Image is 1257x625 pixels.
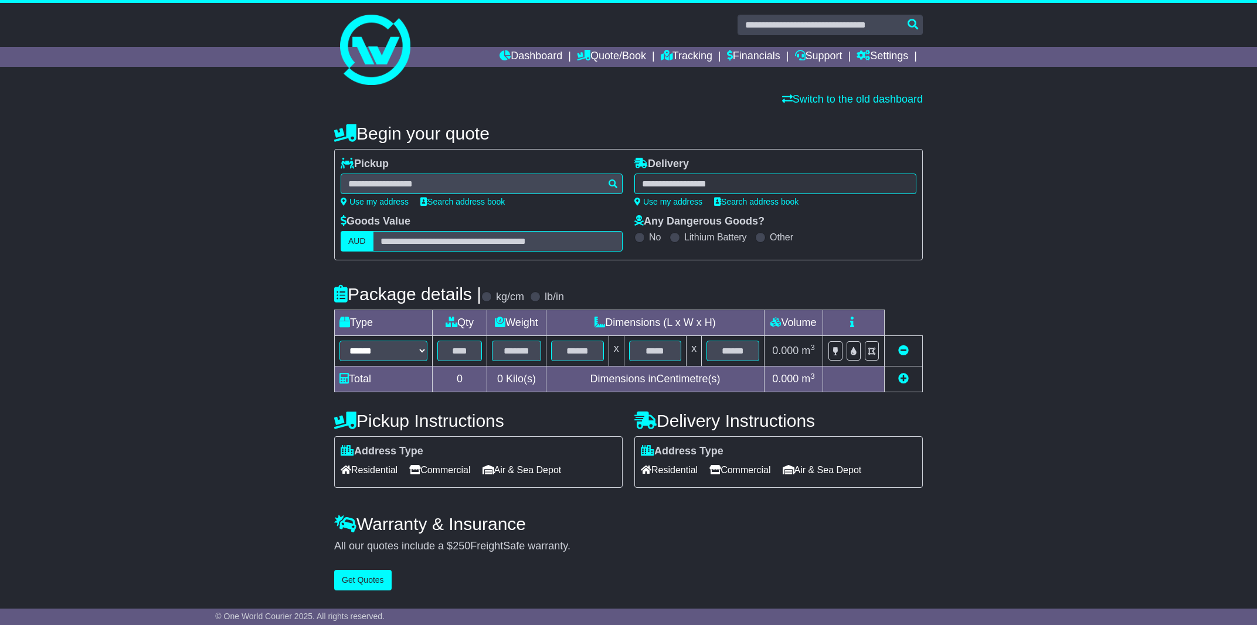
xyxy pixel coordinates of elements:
span: 0.000 [772,373,799,385]
a: Tracking [661,47,712,67]
a: Settings [857,47,908,67]
span: m [801,373,815,385]
span: Commercial [409,461,470,479]
label: Any Dangerous Goods? [634,215,765,228]
label: Address Type [341,445,423,458]
td: 0 [433,366,487,392]
label: lb/in [545,291,564,304]
span: Residential [341,461,398,479]
span: Commercial [709,461,770,479]
button: Get Quotes [334,570,392,590]
label: Lithium Battery [684,232,747,243]
td: Dimensions in Centimetre(s) [546,366,764,392]
a: Dashboard [500,47,562,67]
td: x [687,336,702,366]
label: Other [770,232,793,243]
span: 250 [453,540,470,552]
span: m [801,345,815,356]
span: 0 [497,373,503,385]
span: Air & Sea Depot [483,461,562,479]
label: Pickup [341,158,389,171]
a: Use my address [634,197,702,206]
label: Goods Value [341,215,410,228]
label: Address Type [641,445,723,458]
typeahead: Please provide city [341,174,623,194]
a: Add new item [898,373,909,385]
td: Kilo(s) [487,366,546,392]
label: No [649,232,661,243]
a: Search address book [420,197,505,206]
label: AUD [341,231,373,252]
h4: Warranty & Insurance [334,514,923,534]
td: Dimensions (L x W x H) [546,310,764,336]
a: Support [795,47,842,67]
span: Air & Sea Depot [783,461,862,479]
a: Search address book [714,197,799,206]
td: Total [335,366,433,392]
td: x [609,336,624,366]
span: 0.000 [772,345,799,356]
h4: Pickup Instructions [334,411,623,430]
a: Financials [727,47,780,67]
sup: 3 [810,343,815,352]
span: © One World Courier 2025. All rights reserved. [215,612,385,621]
a: Remove this item [898,345,909,356]
td: Weight [487,310,546,336]
div: All our quotes include a $ FreightSafe warranty. [334,540,923,553]
span: Residential [641,461,698,479]
sup: 3 [810,372,815,381]
td: Type [335,310,433,336]
td: Qty [433,310,487,336]
label: kg/cm [496,291,524,304]
a: Switch to the old dashboard [782,93,923,105]
h4: Begin your quote [334,124,923,143]
a: Use my address [341,197,409,206]
td: Volume [764,310,823,336]
h4: Delivery Instructions [634,411,923,430]
a: Quote/Book [577,47,646,67]
label: Delivery [634,158,689,171]
h4: Package details | [334,284,481,304]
